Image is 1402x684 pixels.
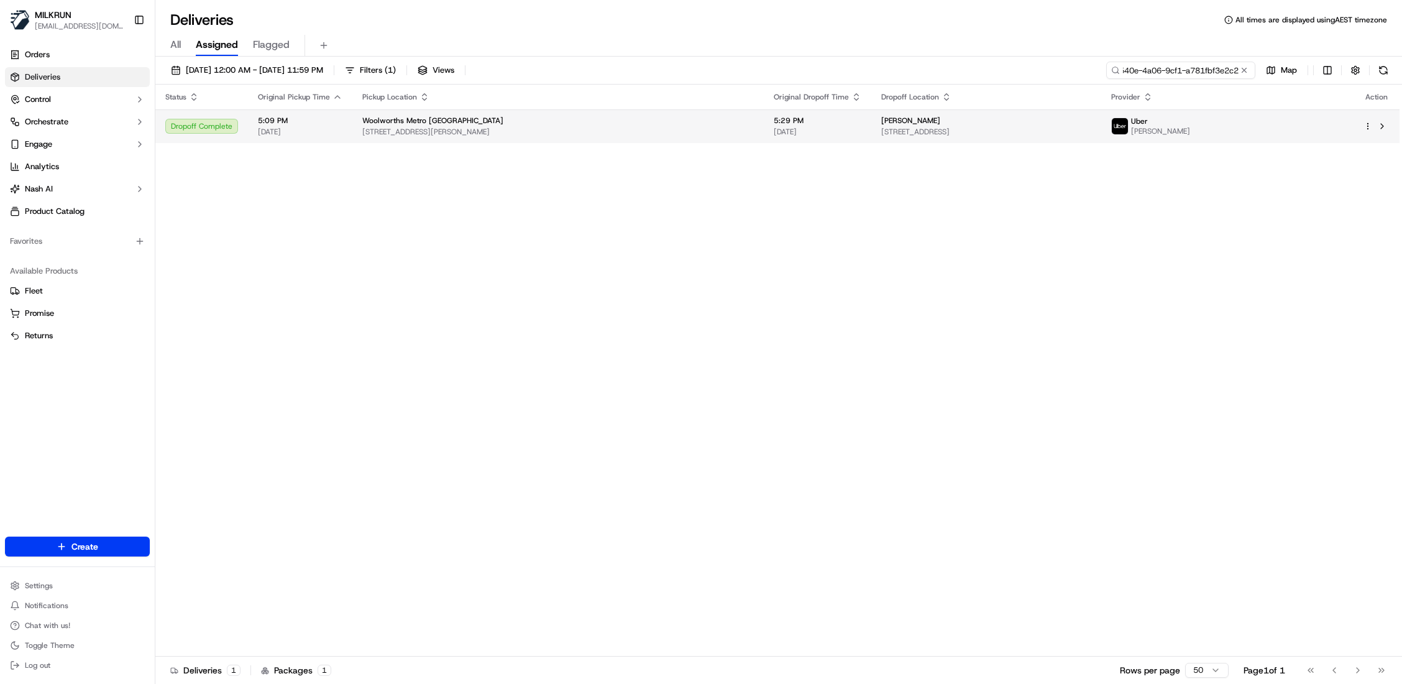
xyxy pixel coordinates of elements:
span: Filters [360,65,396,76]
button: Orchestrate [5,112,150,132]
span: Dropoff Location [881,92,939,102]
a: Deliveries [5,67,150,87]
span: Nash AI [25,183,53,195]
img: MILKRUN [10,10,30,30]
span: 5:09 PM [258,116,342,126]
button: Toggle Theme [5,637,150,654]
span: Analytics [25,161,59,172]
button: Map [1260,62,1303,79]
button: Fleet [5,281,150,301]
button: Settings [5,577,150,594]
span: Assigned [196,37,238,52]
button: Refresh [1375,62,1392,79]
input: Type to search [1106,62,1255,79]
span: [DATE] [258,127,342,137]
span: Map [1281,65,1297,76]
div: Packages [261,664,331,677]
span: Settings [25,581,53,591]
span: Woolworths Metro [GEOGRAPHIC_DATA] [362,116,503,126]
button: Log out [5,657,150,674]
button: Engage [5,134,150,154]
span: Create [71,540,98,553]
span: Control [25,94,51,105]
a: Promise [10,308,145,319]
span: Deliveries [25,72,60,83]
button: Control [5,90,150,109]
div: 1 [318,665,331,676]
a: Analytics [5,157,150,177]
span: Log out [25,660,50,670]
button: Views [412,62,460,79]
div: 1 [227,665,241,676]
span: Notifications [25,601,68,611]
span: Uber [1131,116,1148,126]
span: Fleet [25,285,43,297]
a: Orders [5,45,150,65]
span: [STREET_ADDRESS][PERSON_NAME] [362,127,754,137]
div: Available Products [5,261,150,281]
span: Orchestrate [25,116,68,127]
div: Deliveries [170,664,241,677]
div: Action [1363,92,1390,102]
span: Original Pickup Time [258,92,330,102]
span: Pickup Location [362,92,417,102]
span: Returns [25,330,53,341]
span: Orders [25,49,50,60]
img: uber-new-logo.jpeg [1112,118,1128,134]
div: Page 1 of 1 [1244,664,1285,677]
span: [PERSON_NAME] [1131,126,1190,136]
button: [DATE] 12:00 AM - [DATE] 11:59 PM [165,62,329,79]
span: Promise [25,308,54,319]
span: [DATE] [774,127,861,137]
span: Original Dropoff Time [774,92,849,102]
span: [STREET_ADDRESS] [881,127,1091,137]
span: Toggle Theme [25,640,75,650]
button: Notifications [5,597,150,614]
span: All times are displayed using AEST timezone [1235,15,1387,25]
span: Flagged [253,37,290,52]
span: 5:29 PM [774,116,861,126]
span: Chat with us! [25,621,70,631]
p: Rows per page [1120,664,1180,677]
button: Create [5,537,150,557]
div: Favorites [5,231,150,251]
button: Chat with us! [5,617,150,634]
span: All [170,37,181,52]
h1: Deliveries [170,10,234,30]
span: ( 1 ) [385,65,396,76]
span: [DATE] 12:00 AM - [DATE] 11:59 PM [186,65,323,76]
button: MILKRUN [35,9,71,21]
button: [EMAIL_ADDRESS][DOMAIN_NAME] [35,21,124,31]
span: Views [433,65,454,76]
button: MILKRUNMILKRUN[EMAIL_ADDRESS][DOMAIN_NAME] [5,5,129,35]
button: Filters(1) [339,62,401,79]
span: Engage [25,139,52,150]
a: Fleet [10,285,145,297]
button: Returns [5,326,150,346]
span: Product Catalog [25,206,85,217]
a: Returns [10,330,145,341]
a: Product Catalog [5,201,150,221]
span: Provider [1111,92,1140,102]
button: Promise [5,303,150,323]
button: Nash AI [5,179,150,199]
span: Status [165,92,186,102]
span: [PERSON_NAME] [881,116,940,126]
